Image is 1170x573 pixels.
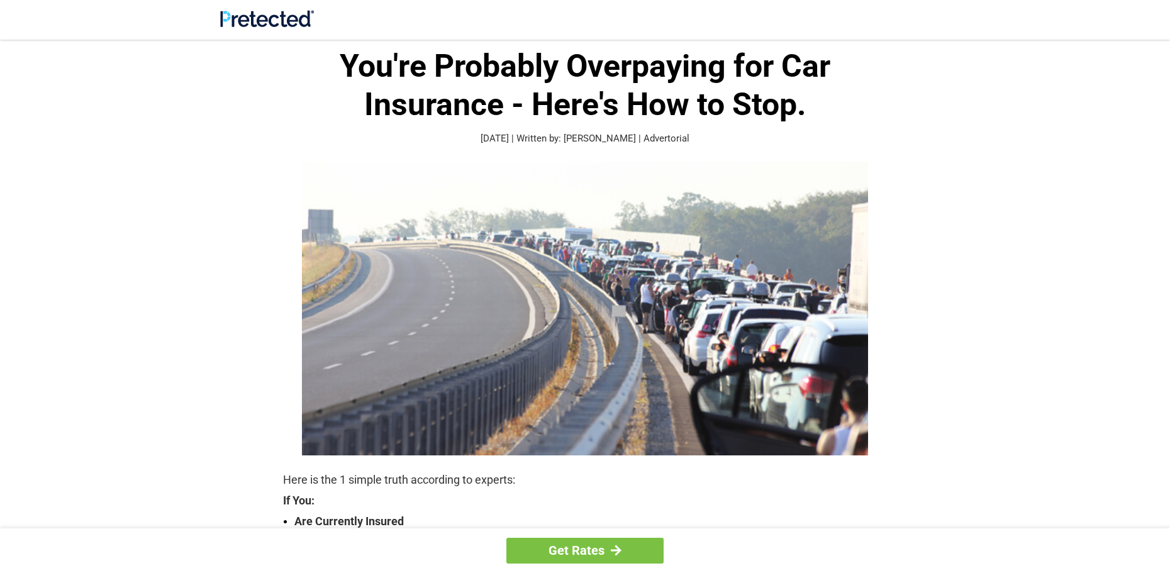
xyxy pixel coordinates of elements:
p: [DATE] | Written by: [PERSON_NAME] | Advertorial [283,131,887,146]
strong: Are Currently Insured [294,513,887,530]
img: Site Logo [220,10,314,27]
p: Here is the 1 simple truth according to experts: [283,471,887,489]
a: Site Logo [220,18,314,30]
a: Get Rates [506,538,664,564]
h1: You're Probably Overpaying for Car Insurance - Here's How to Stop. [283,47,887,124]
strong: If You: [283,495,887,506]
